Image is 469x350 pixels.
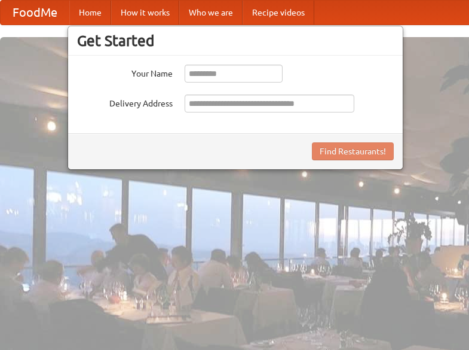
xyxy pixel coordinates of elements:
[77,65,173,80] label: Your Name
[1,1,69,25] a: FoodMe
[179,1,243,25] a: Who we are
[77,95,173,109] label: Delivery Address
[312,142,394,160] button: Find Restaurants!
[69,1,111,25] a: Home
[243,1,314,25] a: Recipe videos
[77,32,394,50] h3: Get Started
[111,1,179,25] a: How it works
